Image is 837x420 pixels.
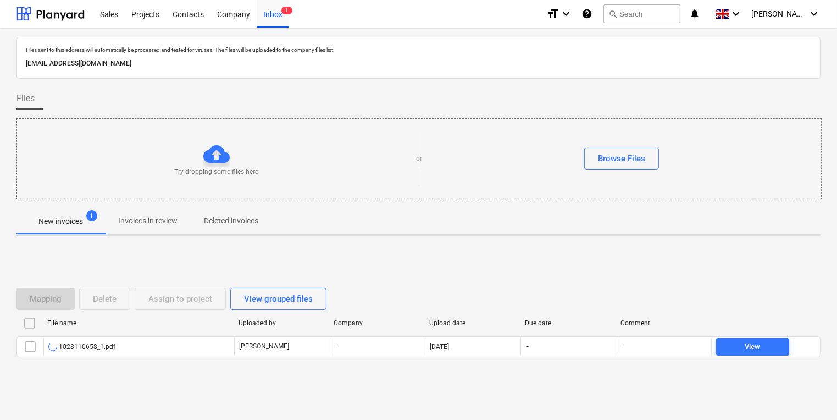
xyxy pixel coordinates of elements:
[86,210,97,221] span: 1
[525,319,612,327] div: Due date
[603,4,680,23] button: Search
[16,92,35,105] span: Files
[782,367,837,420] iframe: Chat Widget
[204,215,258,227] p: Deleted invoices
[244,292,313,306] div: View grouped files
[429,319,516,327] div: Upload date
[26,46,811,53] p: Files sent to this address will automatically be processed and tested for viruses. The files will...
[620,319,707,327] div: Comment
[239,319,325,327] div: Uploaded by
[751,9,806,18] span: [PERSON_NAME]
[330,338,425,356] div: -
[581,7,592,20] i: Knowledge base
[416,154,422,163] p: or
[608,9,617,18] span: search
[281,7,292,14] span: 1
[716,338,789,356] button: View
[584,148,659,170] button: Browse Files
[559,7,573,20] i: keyboard_arrow_down
[239,342,289,351] p: [PERSON_NAME]
[48,342,57,351] div: OCR in progress
[598,151,645,166] div: Browse Files
[16,118,822,199] div: Try dropping some files hereorBrowse Files
[38,216,83,227] p: New invoices
[26,58,811,69] p: [EMAIL_ADDRESS][DOMAIN_NAME]
[48,342,115,351] div: 1028110658_1.pdf
[230,288,326,310] button: View grouped files
[546,7,559,20] i: format_size
[334,319,421,327] div: Company
[620,343,622,351] div: -
[689,7,700,20] i: notifications
[807,7,821,20] i: keyboard_arrow_down
[745,341,761,353] div: View
[175,167,259,177] p: Try dropping some files here
[430,343,449,351] div: [DATE]
[729,7,742,20] i: keyboard_arrow_down
[118,215,178,227] p: Invoices in review
[525,342,530,351] span: -
[47,319,230,327] div: File name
